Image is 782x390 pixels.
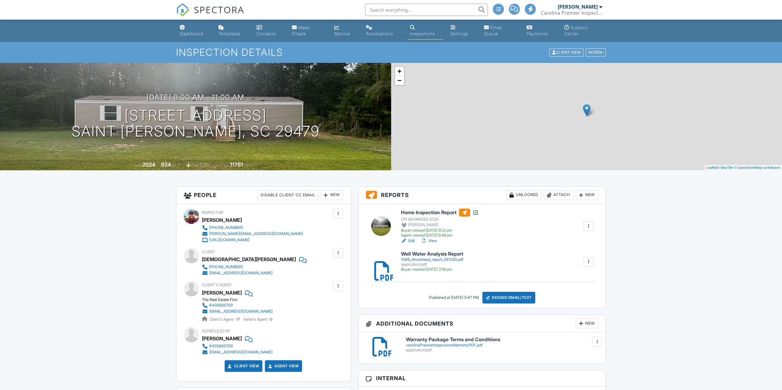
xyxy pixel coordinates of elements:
h3: [DATE] 9:00 am - 11:00 am [147,93,244,102]
a: [PHONE_NUMBER] [202,225,303,231]
div: 11761 [230,161,243,168]
span: Client's Agent - [210,317,241,322]
div: Payments [527,31,548,36]
a: Settings [448,22,477,40]
span: Built [135,163,141,168]
strong: 17 [236,317,240,322]
a: [PERSON_NAME] [202,288,242,297]
span: Scheduled By [202,329,230,333]
div: [DEMOGRAPHIC_DATA][PERSON_NAME] [202,255,296,264]
a: Well Water Analysis Report 1086_Arrowhead_report_081325.pdf application/pdf Buyer viewed [DATE] 3... [401,251,463,272]
span: crawlspace [191,163,210,168]
div: Attach [544,190,573,200]
div: [PHONE_NUMBER] [209,265,243,269]
a: Home Inspection Report CPI ADVANCED 2024 [PERSON_NAME] Buyer viewed [DATE] 9:22 pm Agent viewed [... [401,209,479,238]
div: Agent viewed [DATE] 6:49 pm [401,233,479,238]
div: 8435685769 [209,344,233,349]
a: Automations (Basic) [363,22,403,40]
a: Contacts [254,22,285,40]
a: Support Center [562,22,605,40]
a: 8435685769 [202,343,273,349]
a: [PERSON_NAME][EMAIL_ADDRESS][DOMAIN_NAME] [202,231,303,237]
div: Buyer viewed [DATE] 9:22 pm [401,228,479,233]
a: SPECTORA [176,8,244,21]
span: Client [202,249,215,254]
div: Disable Client CC Email [258,190,318,200]
div: carolinaPremierInspectionsWarrantyPDF.pdf [406,343,599,348]
div: [PERSON_NAME] [558,4,598,10]
a: Leaflet [706,166,716,169]
div: [EMAIL_ADDRESS][DOMAIN_NAME] [209,350,273,355]
h3: People [176,187,351,204]
div: Resend Email/Text [482,292,535,303]
div: [PERSON_NAME] [401,222,479,228]
a: Client View [549,50,585,54]
a: [EMAIL_ADDRESS][DOMAIN_NAME] [202,270,302,276]
a: [URL][DOMAIN_NAME] [202,237,303,243]
input: Search everything... [365,4,488,16]
div: More [586,48,606,57]
div: Automations [366,31,393,36]
div: New [576,190,598,200]
div: 924 [161,161,171,168]
img: The Best Home Inspection Software - Spectora [176,3,190,17]
h6: Warranty Package Terms and Conditions [406,337,599,342]
a: [EMAIL_ADDRESS][DOMAIN_NAME] [202,308,273,315]
a: © MapTiler [717,166,734,169]
div: New [321,190,343,200]
div: Client View [549,48,584,57]
div: Buyer viewed [DATE] 3:58 pm [401,267,463,272]
span: sq. ft. [172,163,180,168]
div: [PERSON_NAME] [202,334,242,343]
a: View [421,238,437,244]
div: Published at [DATE] 3:47 PM [429,295,479,300]
span: Client's Agent [202,283,232,287]
a: Metrics [332,22,359,40]
div: Templates [218,31,241,36]
a: Warranty Package Terms and Conditions carolinaPremierInspectionsWarrantyPDF.pdf application/pdf [406,337,599,353]
h3: Additional Documents [359,315,606,332]
a: Agent View [267,363,299,369]
a: Templates [216,22,249,40]
div: New [576,319,598,328]
a: Email Queue [481,22,519,40]
a: © OpenStreetMap contributors [735,166,780,169]
h3: Internal [359,370,606,386]
div: Unlocked [506,190,541,200]
a: Mass Emails [289,22,327,40]
div: Mass Emails [292,25,310,36]
h1: Inspection Details [176,47,606,58]
div: [PHONE_NUMBER] [209,225,243,230]
a: Zoom out [395,76,404,85]
div: | [705,165,782,170]
a: Client View [227,363,259,369]
div: Settings [450,31,468,36]
strong: 0 [270,317,272,322]
div: Email Queue [484,25,502,36]
div: [EMAIL_ADDRESS][DOMAIN_NAME] [209,309,273,314]
div: The Real Estate Firm [202,297,277,302]
div: Inspections [410,31,435,36]
div: CPI ADVANCED 2024 [401,217,479,222]
span: SPECTORA [194,3,244,16]
div: [PERSON_NAME] [202,215,242,225]
div: 2024 [142,161,155,168]
div: application/pdf [401,262,463,267]
a: Dashboard [177,22,211,40]
h6: Well Water Analysis Report [401,251,463,257]
div: 8435685769 [209,303,233,308]
div: application/pdf [406,348,599,353]
div: Carolina Premier Inspections LLC [541,10,602,16]
div: Contacts [257,31,276,36]
h6: Home Inspection Report [401,209,479,217]
a: Edit [401,238,415,244]
div: Metrics [334,31,350,36]
a: [EMAIL_ADDRESS][DOMAIN_NAME] [202,349,273,355]
span: Inspector [202,210,223,215]
a: Zoom in [395,67,404,76]
h1: [STREET_ADDRESS] Saint [PERSON_NAME], SC 29479 [72,107,320,140]
span: Seller's Agent - [243,317,272,322]
div: [PERSON_NAME][EMAIL_ADDRESS][DOMAIN_NAME] [209,231,303,236]
a: Inspections [407,22,443,40]
span: Lot Size [216,163,229,168]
